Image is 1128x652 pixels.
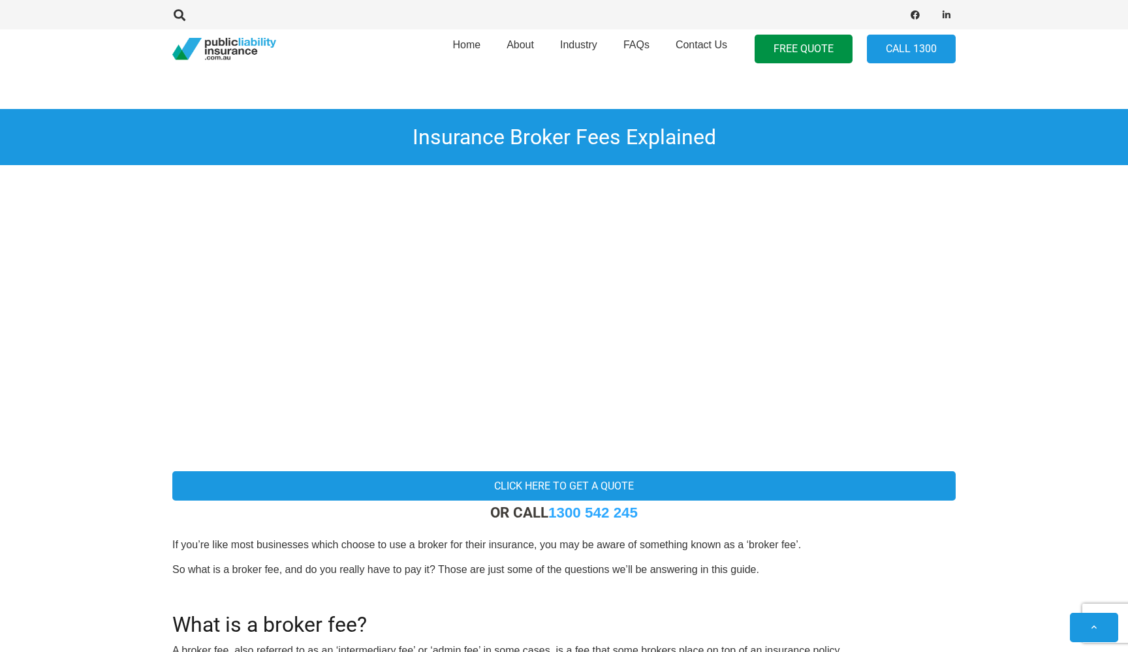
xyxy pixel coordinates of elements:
[452,39,480,50] span: Home
[906,6,924,24] a: Facebook
[676,39,727,50] span: Contact Us
[490,504,638,521] strong: OR CALL
[172,563,956,577] p: So what is a broker fee, and do you really have to pay it? Those are just some of the questions w...
[172,471,956,501] a: Click here to get a quote
[560,39,597,50] span: Industry
[172,538,956,552] p: If you’re like most businesses which choose to use a broker for their insurance, you may be aware...
[623,39,650,50] span: FAQs
[172,597,956,637] h2: What is a broker fee?
[172,38,276,61] a: pli_logotransparent
[867,35,956,64] a: Call 1300
[1070,613,1118,642] a: Back to top
[937,6,956,24] a: LinkedIn
[755,35,853,64] a: FREE QUOTE
[8,165,1121,426] img: Public liability Insurance Cost
[166,9,193,21] a: Search
[547,25,610,72] a: Industry
[663,25,740,72] a: Contact Us
[507,39,534,50] span: About
[493,25,547,72] a: About
[610,25,663,72] a: FAQs
[439,25,493,72] a: Home
[548,505,638,521] a: 1300 542 245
